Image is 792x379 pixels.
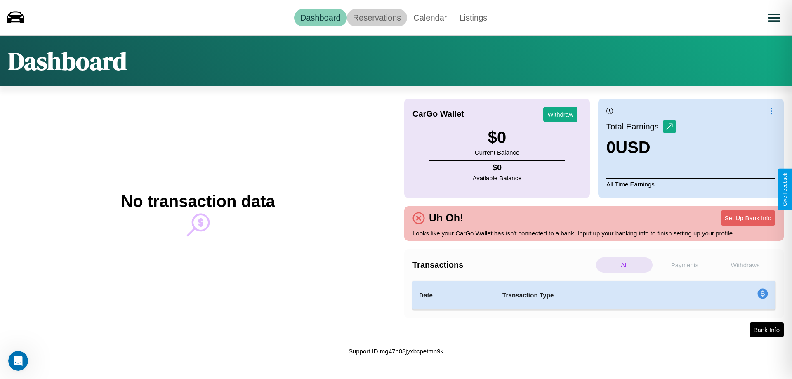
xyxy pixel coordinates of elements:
p: Available Balance [473,172,522,184]
a: Reservations [347,9,408,26]
button: Set Up Bank Info [721,210,775,226]
button: Open menu [763,6,786,29]
p: Total Earnings [606,119,663,134]
p: Current Balance [475,147,519,158]
p: All [596,257,653,273]
p: Looks like your CarGo Wallet has isn't connected to a bank. Input up your banking info to finish ... [412,228,775,239]
p: Withdraws [717,257,773,273]
h4: Uh Oh! [425,212,467,224]
a: Listings [453,9,493,26]
a: Dashboard [294,9,347,26]
p: Support ID: mg47p08jyxbcpetmn9k [349,346,443,357]
h2: No transaction data [121,192,275,211]
h4: Transactions [412,260,594,270]
h4: Transaction Type [502,290,690,300]
h3: 0 USD [606,138,676,157]
button: Bank Info [750,322,784,337]
p: All Time Earnings [606,178,775,190]
h3: $ 0 [475,128,519,147]
h4: Date [419,290,489,300]
p: Payments [657,257,713,273]
button: Withdraw [543,107,577,122]
div: Give Feedback [782,173,788,206]
iframe: Intercom live chat [8,351,28,371]
table: simple table [412,281,775,310]
h4: $ 0 [473,163,522,172]
h1: Dashboard [8,44,127,78]
a: Calendar [407,9,453,26]
h4: CarGo Wallet [412,109,464,119]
